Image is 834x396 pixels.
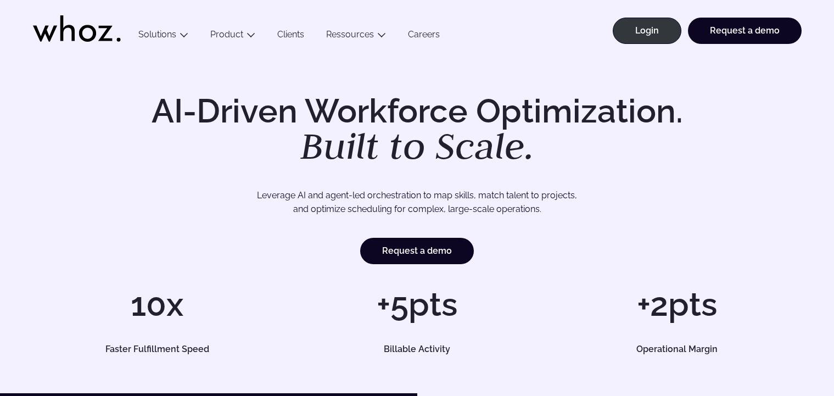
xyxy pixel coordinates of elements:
[326,29,374,40] a: Ressources
[552,288,801,321] h1: +2pts
[360,238,474,264] a: Request a demo
[300,121,534,170] em: Built to Scale.
[45,345,269,354] h5: Faster Fulfillment Speed
[33,288,282,321] h1: 10x
[293,288,541,321] h1: +5pts
[210,29,243,40] a: Product
[613,18,681,44] a: Login
[397,29,451,44] a: Careers
[688,18,802,44] a: Request a demo
[136,94,698,165] h1: AI-Driven Workforce Optimization.
[305,345,529,354] h5: Billable Activity
[71,188,763,216] p: Leverage AI and agent-led orchestration to map skills, match talent to projects, and optimize sch...
[266,29,315,44] a: Clients
[199,29,266,44] button: Product
[315,29,397,44] button: Ressources
[127,29,199,44] button: Solutions
[565,345,789,354] h5: Operational Margin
